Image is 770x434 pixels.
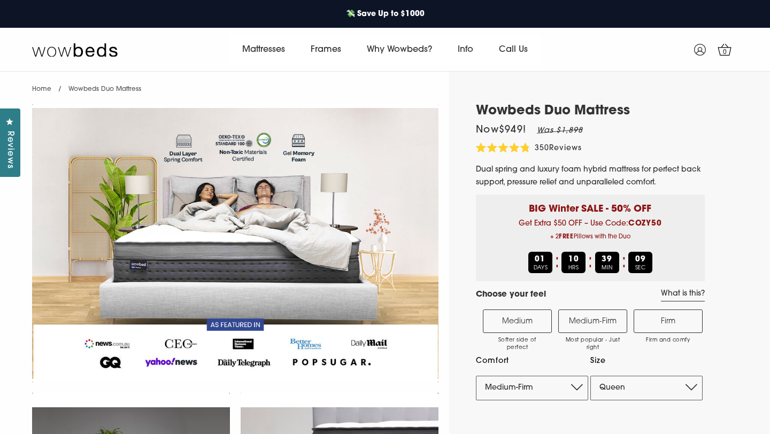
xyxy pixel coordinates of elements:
span: / [58,86,61,92]
span: 0 [720,47,730,58]
label: Medium [483,309,552,333]
span: Now $949 ! [476,126,526,135]
b: COZY50 [628,220,663,228]
span: + 2 Pillows with the Duo [484,230,697,244]
span: Reviews [3,131,17,169]
span: Dual spring and luxury foam hybrid mattress for perfect back support, pressure relief and unparal... [476,166,701,187]
span: Firm and comfy [640,337,697,344]
a: Call Us [486,35,541,65]
div: 350Reviews [476,143,582,155]
div: MIN [595,252,619,273]
em: Was $1,898 [537,127,583,135]
h1: Wowbeds Duo Mattress [476,104,705,119]
a: What is this? [661,289,705,301]
label: Comfort [476,354,588,368]
img: Wow Beds Logo [32,42,118,57]
b: FREE [559,234,574,240]
a: Mattresses [229,35,298,65]
span: Get Extra $50 OFF – Use Code: [484,220,697,244]
a: Home [32,86,51,92]
a: Info [445,35,486,65]
span: Wowbeds Duo Mattress [68,86,141,92]
h4: Choose your feel [476,289,546,301]
label: Medium-Firm [558,309,627,333]
a: Frames [298,35,354,65]
label: Firm [634,309,703,333]
span: Reviews [549,144,582,152]
label: Size [590,354,703,368]
span: Most popular - Just right [564,337,621,352]
p: BIG Winter SALE - 50% OFF [484,195,697,216]
span: 350 [535,144,549,152]
b: 01 [535,255,545,263]
b: 10 [568,255,579,263]
a: 💸 Save Up to $1000 [341,3,430,25]
span: Softer side of perfect [489,337,546,352]
a: 0 [711,36,738,63]
div: DAYS [528,252,552,273]
b: 39 [602,255,612,263]
b: 09 [635,255,646,263]
div: HRS [561,252,586,273]
a: Why Wowbeds? [354,35,445,65]
div: SEC [628,252,652,273]
nav: breadcrumbs [32,72,141,99]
